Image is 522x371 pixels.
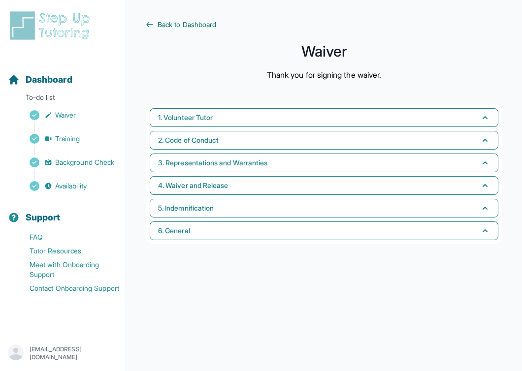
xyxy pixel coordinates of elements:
[4,93,122,106] p: To-do list
[150,131,498,150] button: 2. Code of Conduct
[8,258,126,281] a: Meet with Onboarding Support
[30,345,118,361] p: [EMAIL_ADDRESS][DOMAIN_NAME]
[55,134,80,144] span: Training
[146,20,502,30] a: Back to Dashboard
[158,135,219,145] span: 2. Code of Conduct
[158,113,213,123] span: 1. Volunteer Tutor
[158,226,190,236] span: 6. General
[8,73,72,87] a: Dashboard
[158,20,216,30] span: Back to Dashboard
[8,344,118,362] button: [EMAIL_ADDRESS][DOMAIN_NAME]
[158,181,228,190] span: 4. Waiver and Release
[8,155,126,169] a: Background Check
[150,221,498,240] button: 6. General
[8,281,126,295] a: Contact Onboarding Support
[158,203,214,213] span: 5. Indemnification
[8,10,96,41] img: logo
[146,45,502,57] h1: Waiver
[55,181,87,191] span: Availability
[4,195,122,228] button: Support
[150,108,498,127] button: 1. Volunteer Tutor
[267,69,381,81] p: Thank you for signing the waiver.
[55,110,76,120] span: Waiver
[26,211,61,224] span: Support
[8,244,126,258] a: Tutor Resources
[8,179,126,193] a: Availability
[150,176,498,195] button: 4. Waiver and Release
[150,154,498,172] button: 3. Representations and Warranties
[150,199,498,217] button: 5. Indemnification
[55,157,114,167] span: Background Check
[158,158,267,168] span: 3. Representations and Warranties
[26,73,72,87] span: Dashboard
[4,57,122,91] button: Dashboard
[8,108,126,122] a: Waiver
[8,230,126,244] a: FAQ
[8,132,126,146] a: Training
